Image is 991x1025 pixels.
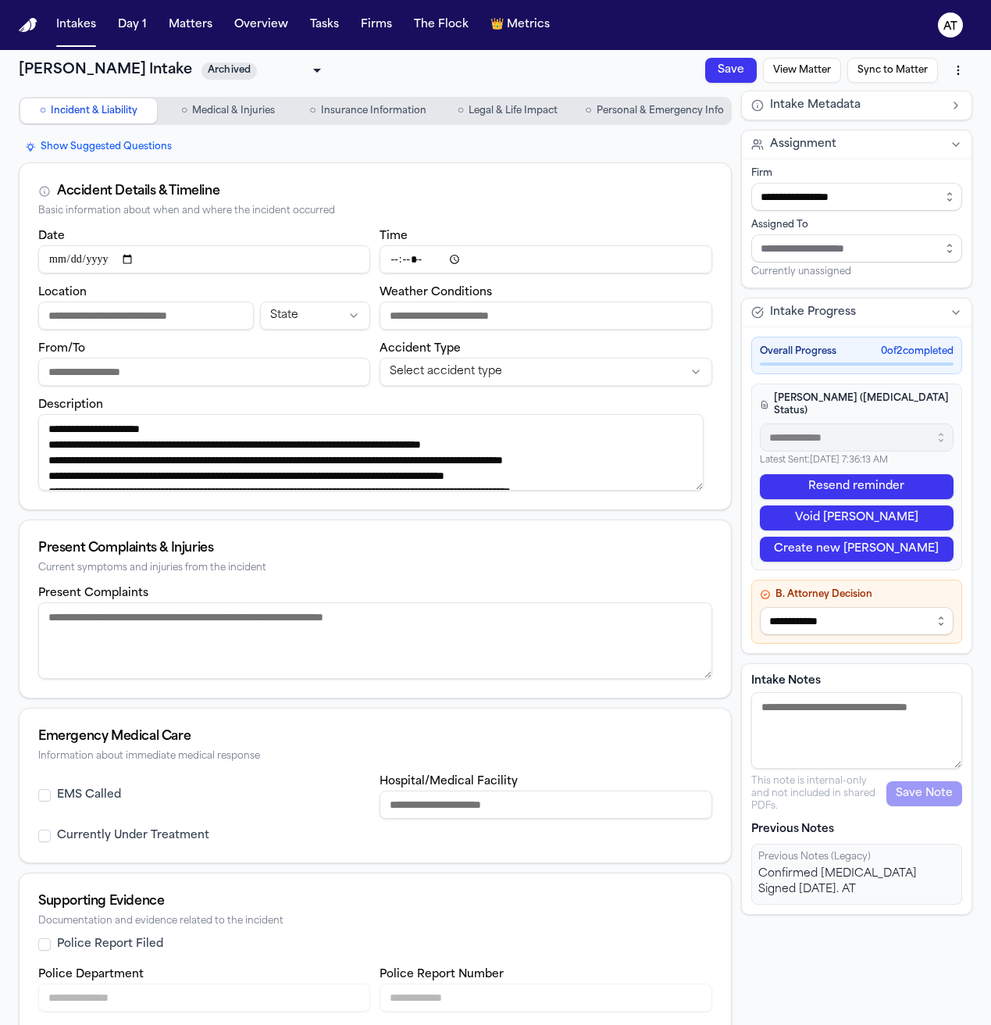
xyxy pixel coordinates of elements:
span: Personal & Emergency Info [597,105,724,117]
div: Update intake status [201,59,326,81]
span: ○ [181,103,187,119]
button: Intakes [50,11,102,39]
span: ○ [585,103,591,119]
span: Intake Metadata [770,98,861,113]
button: Firms [355,11,398,39]
div: Previous Notes (Legacy) [758,851,955,863]
label: Police Report Number [380,969,504,980]
div: Current symptoms and injuries from the incident [38,562,712,574]
span: Legal & Life Impact [469,105,558,117]
input: Select firm [751,183,962,211]
button: Show Suggested Questions [19,137,178,156]
button: Create new [PERSON_NAME] [760,537,954,562]
div: Confirmed [MEDICAL_DATA] Signed [DATE]. AT [758,866,955,898]
button: Go to Medical & Injuries [160,98,297,123]
button: Sync to Matter [847,58,938,83]
button: Day 1 [112,11,153,39]
span: Archived [201,62,257,80]
button: Resend reminder [760,474,954,499]
input: Incident location [38,302,254,330]
div: Documentation and evidence related to the incident [38,916,712,927]
button: Incident state [260,302,371,330]
span: Medical & Injuries [192,105,275,117]
div: Emergency Medical Care [38,727,712,746]
button: View Matter [763,58,841,83]
button: Void [PERSON_NAME] [760,505,954,530]
p: Latest Sent: [DATE] 7:36:13 AM [760,455,954,468]
span: 0 of 2 completed [881,345,954,358]
label: Accident Type [380,343,461,355]
a: Home [19,18,37,33]
button: Go to Insurance Information [300,98,437,123]
span: Incident & Liability [51,105,137,117]
span: Currently unassigned [751,266,851,278]
label: Hospital/Medical Facility [380,776,518,787]
button: Save [705,58,757,83]
span: Intake Progress [770,305,856,320]
input: Police department [38,984,370,1012]
div: Assigned To [751,219,962,231]
label: Date [38,230,65,242]
button: Go to Personal & Emergency Info [579,98,729,123]
div: Basic information about when and where the incident occurred [38,205,712,217]
button: crownMetrics [484,11,556,39]
h4: [PERSON_NAME] ([MEDICAL_DATA] Status) [760,392,954,417]
label: Currently Under Treatment [57,828,209,844]
label: Police Report Filed [57,937,163,952]
img: Finch Logo [19,18,37,33]
h4: B. Attorney Decision [760,588,954,601]
input: Hospital or medical facility [380,791,711,819]
p: This note is internal-only and not included in shared PDFs. [751,775,886,812]
input: Incident date [38,245,370,273]
span: Insurance Information [321,105,426,117]
div: Accident Details & Timeline [57,182,219,201]
label: From/To [38,343,85,355]
label: Present Complaints [38,587,148,599]
span: ○ [40,103,46,119]
input: Police report number [380,984,711,1012]
button: Go to Incident & Liability [20,98,157,123]
div: Firm [751,167,962,180]
button: More actions [944,56,972,84]
p: Previous Notes [751,822,962,837]
button: Overview [228,11,294,39]
label: Intake Notes [751,673,962,689]
input: Incident time [380,245,711,273]
button: Assignment [742,130,971,159]
textarea: Present complaints [38,602,712,679]
label: Police Department [38,969,144,980]
div: Information about immediate medical response [38,751,712,762]
button: Go to Legal & Life Impact [439,98,576,123]
div: Present Complaints & Injuries [38,539,712,558]
label: Description [38,399,103,411]
button: The Flock [408,11,475,39]
span: Overall Progress [760,345,836,358]
button: Matters [162,11,219,39]
button: Tasks [304,11,345,39]
h1: [PERSON_NAME] Intake [19,59,192,81]
div: Supporting Evidence [38,892,712,911]
button: Intake Progress [742,298,971,327]
label: Time [380,230,408,242]
span: ○ [458,103,464,119]
label: Weather Conditions [380,287,492,298]
input: From/To destination [38,358,370,386]
textarea: Incident description [38,414,704,491]
label: EMS Called [57,787,121,803]
input: Weather conditions [380,302,711,330]
input: Assign to staff member [751,234,962,262]
textarea: Intake notes [751,692,962,769]
span: ○ [309,103,315,119]
label: Location [38,287,87,298]
span: Assignment [770,137,836,152]
button: Intake Metadata [742,91,971,120]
